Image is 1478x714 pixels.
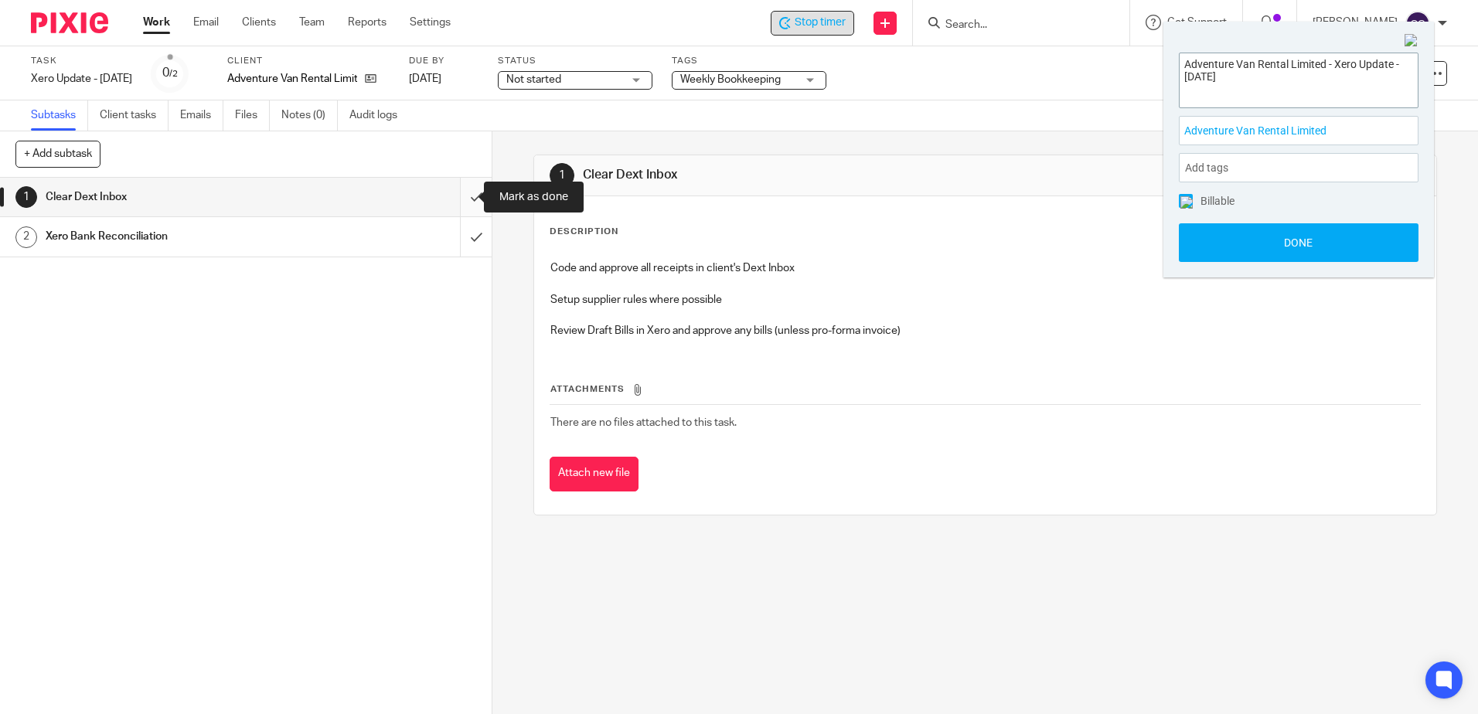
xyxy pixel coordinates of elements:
[550,163,574,188] div: 1
[506,74,561,85] span: Not started
[680,74,781,85] span: Weekly Bookkeeping
[1167,17,1227,28] span: Get Support
[1179,116,1418,145] div: Project: Adventure Van Rental Limited
[550,323,1419,338] p: Review Draft Bills in Xero and approve any bills (unless pro-forma invoice)
[409,73,441,84] span: [DATE]
[550,260,1419,276] p: Code and approve all receipts in client's Dext Inbox
[550,292,1419,308] p: Setup supplier rules where possible
[410,15,451,30] a: Settings
[193,15,219,30] a: Email
[15,186,37,208] div: 1
[1179,223,1418,262] button: Done
[550,417,737,428] span: There are no files attached to this task.
[583,167,1018,183] h1: Clear Dext Inbox
[299,15,325,30] a: Team
[242,15,276,30] a: Clients
[31,55,132,67] label: Task
[143,15,170,30] a: Work
[31,71,132,87] div: Xero Update - [DATE]
[348,15,387,30] a: Reports
[15,141,100,167] button: + Add subtask
[1180,196,1193,209] img: checked.png
[235,100,270,131] a: Files
[944,19,1083,32] input: Search
[550,385,625,393] span: Attachments
[1313,15,1398,30] p: [PERSON_NAME]
[15,226,37,248] div: 2
[227,71,357,87] p: Adventure Van Rental Limited
[498,55,652,67] label: Status
[1180,53,1418,104] textarea: Adventure Van Rental Limited - Xero Update - [DATE]
[281,100,338,131] a: Notes (0)
[162,64,178,82] div: 0
[31,12,108,33] img: Pixie
[409,55,478,67] label: Due by
[46,225,312,248] h1: Xero Bank Reconciliation
[100,100,169,131] a: Client tasks
[46,185,312,209] h1: Clear Dext Inbox
[227,55,390,67] label: Client
[795,15,846,31] span: Stop timer
[1405,11,1430,36] img: svg%3E
[1200,195,1235,206] span: Billable
[1405,34,1418,48] img: Close
[1184,123,1379,139] span: Adventure Van Rental Limited
[672,55,826,67] label: Tags
[550,457,639,491] button: Attach new file
[550,226,618,238] p: Description
[1185,156,1236,180] span: Add tags
[31,100,88,131] a: Subtasks
[31,71,132,87] div: Xero Update - Tuesday
[771,11,854,36] div: Adventure Van Rental Limited - Xero Update - Tuesday
[349,100,409,131] a: Audit logs
[180,100,223,131] a: Emails
[169,70,178,78] small: /2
